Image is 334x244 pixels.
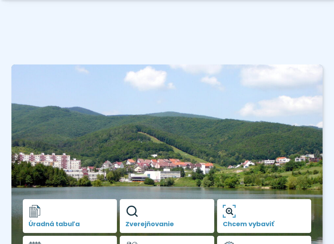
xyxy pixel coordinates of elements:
a: Zverejňovanie [120,199,214,233]
span: Chcem vybaviť [223,220,305,228]
span: Úradná tabuľa [29,220,111,228]
span: Zverejňovanie [125,220,208,228]
a: Chcem vybaviť [217,199,311,233]
a: Úradná tabuľa [23,199,117,233]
